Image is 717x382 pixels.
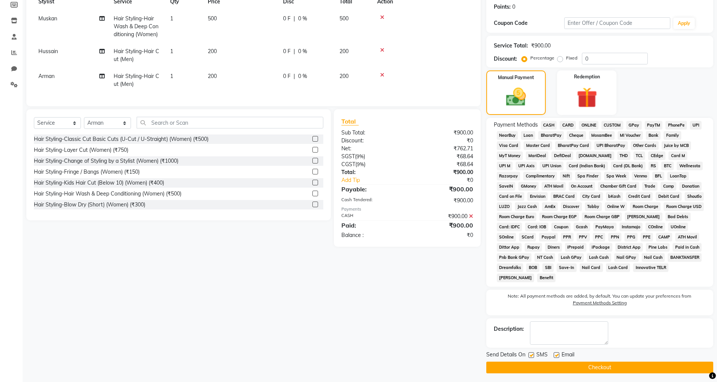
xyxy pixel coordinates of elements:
[512,3,515,11] div: 0
[407,231,479,239] div: ₹0
[34,190,181,198] div: Hair Styling-Hair Wash & Deep Conditioning (Women) (₹500)
[606,192,623,201] span: bKash
[566,162,608,170] span: Card (Indian Bank)
[598,182,639,191] span: Chamber Gift Card
[605,202,627,211] span: Online W
[614,253,639,262] span: Nail GPay
[525,223,548,231] span: Card: IOB
[642,253,665,262] span: Nail Cash
[336,160,407,168] div: ( )
[407,212,479,220] div: ₹900.00
[551,223,571,231] span: Coupon
[339,15,349,22] span: 500
[486,351,525,360] span: Send Details On
[407,137,479,145] div: ₹0
[497,223,522,231] span: Card: IDFC
[527,192,548,201] span: Envision
[582,212,622,221] span: Room Charge GBP
[631,141,659,150] span: Other Cards
[339,48,349,55] span: 200
[630,202,661,211] span: Room Charge
[500,86,532,108] img: _cash.svg
[604,172,629,180] span: Spa Week
[530,55,554,61] label: Percentage
[661,162,674,170] span: BTC
[294,47,295,55] span: |
[541,121,557,130] span: CASH
[633,263,668,272] span: Innovative TELR
[419,176,479,184] div: ₹0
[577,233,590,241] span: PPV
[667,172,689,180] span: LoanTap
[407,129,479,137] div: ₹900.00
[611,162,645,170] span: Card (DL Bank)
[626,192,653,201] span: Credit Card
[633,151,645,160] span: TCL
[564,17,670,29] input: Enter Offer / Coupon Code
[341,153,355,160] span: SGST
[494,55,517,63] div: Discount:
[565,243,586,252] span: iPrepaid
[668,223,688,231] span: UOnline
[677,162,703,170] span: Wellnessta
[668,151,687,160] span: Card M
[170,48,173,55] span: 1
[690,121,702,130] span: UPI
[336,153,407,160] div: ( )
[665,212,691,221] span: Bad Debts
[336,221,407,230] div: Paid:
[551,151,573,160] span: DefiDeal
[558,253,584,262] span: Lash GPay
[538,131,564,140] span: BharatPay
[170,15,173,22] span: 1
[624,233,638,241] span: PPG
[336,212,407,220] div: CASH
[537,274,556,282] span: Benefit
[665,121,687,130] span: PhonePe
[569,182,595,191] span: On Account
[407,160,479,168] div: ₹68.64
[617,151,630,160] span: THD
[283,72,291,80] span: 0 F
[561,202,582,211] span: Discover
[336,185,407,194] div: Payable:
[620,223,643,231] span: Instamojo
[298,72,307,80] span: 0 %
[574,73,600,80] label: Redemption
[497,212,537,221] span: Room Charge Euro
[208,73,217,79] span: 200
[648,162,659,170] span: RS
[357,161,364,167] span: 9%
[208,15,217,22] span: 500
[587,253,611,262] span: Lash Cash
[561,233,574,241] span: PPR
[540,162,563,170] span: UPI Union
[34,201,145,209] div: Hair Styling-Blow Dry (Short) (Women) (₹300)
[664,131,681,140] span: Family
[38,73,55,79] span: Arman
[573,299,627,306] label: Payment Methods Setting
[560,121,576,130] span: CARD
[662,141,691,150] span: Juice by MCB
[601,121,623,130] span: CUSTOM
[497,263,524,272] span: Dreamfolks
[531,42,551,50] div: ₹900.00
[575,172,601,180] span: Spa Finder
[562,351,574,360] span: Email
[336,176,419,184] a: Add Tip
[336,129,407,137] div: Sub Total:
[407,168,479,176] div: ₹900.00
[661,182,676,191] span: Comp
[497,182,516,191] span: SaveIN
[114,15,158,38] span: Hair Styling-Hair Wash & Deep Conditioning (Women)
[407,221,479,230] div: ₹900.00
[497,151,523,160] span: MyT Money
[497,202,512,211] span: LUZO
[585,202,602,211] span: Tabby
[294,15,295,23] span: |
[208,48,217,55] span: 200
[494,3,511,11] div: Points:
[516,162,537,170] span: UPI Axis
[407,145,479,153] div: ₹762.71
[656,233,673,241] span: CAMP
